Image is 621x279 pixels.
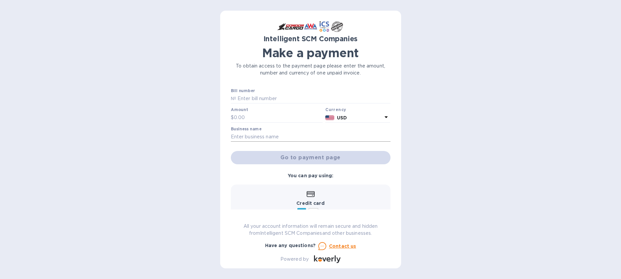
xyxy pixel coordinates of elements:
[325,107,346,112] b: Currency
[329,243,356,249] u: Contact us
[231,63,390,76] p: To obtain access to the payment page please enter the amount, number and currency of one unpaid i...
[236,94,390,104] input: Enter bill number
[296,201,324,206] b: Credit card
[231,132,390,142] input: Enter business name
[231,114,234,121] p: $
[337,115,347,120] b: USD
[231,223,390,237] p: All your account information will remain secure and hidden from Intelligent SCM Companies and oth...
[280,256,309,263] p: Powered by
[265,243,316,248] b: Have any questions?
[234,113,323,123] input: 0.00
[231,95,236,102] p: №
[231,127,261,131] label: Business name
[263,35,358,43] b: Intelligent SCM Companies
[231,89,255,93] label: Bill number
[231,46,390,60] h1: Make a payment
[231,108,248,112] label: Amount
[325,115,334,120] img: USD
[288,173,333,178] b: You can pay using:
